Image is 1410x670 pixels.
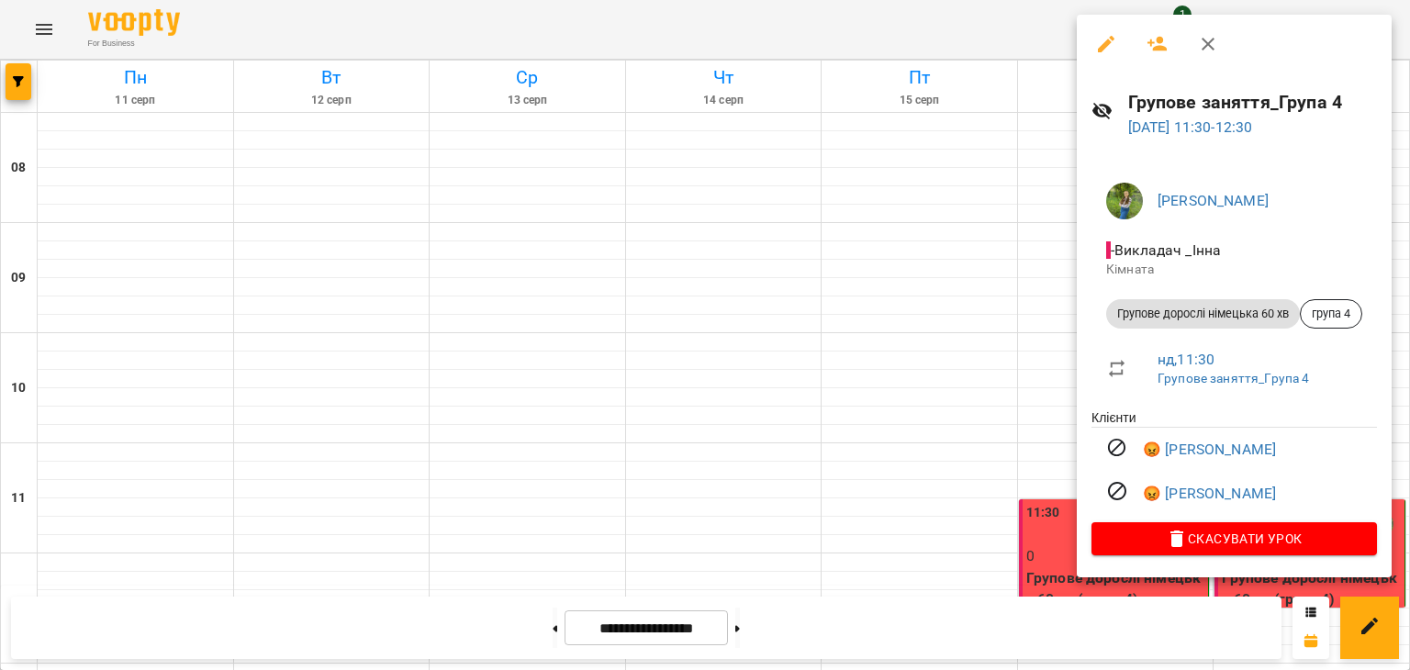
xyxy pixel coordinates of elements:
[1106,528,1362,550] span: Скасувати Урок
[1128,118,1253,136] a: [DATE] 11:30-12:30
[1106,480,1128,502] svg: Візит скасовано
[1106,306,1300,322] span: Групове дорослі німецька 60 хв
[1143,483,1276,505] a: 😡 [PERSON_NAME]
[1158,351,1214,368] a: нд , 11:30
[1106,261,1362,279] p: Кімната
[1158,371,1309,385] a: Групове заняття_Група 4
[1301,306,1361,322] span: група 4
[1091,408,1377,522] ul: Клієнти
[1106,241,1225,259] span: - Викладач _Інна
[1091,522,1377,555] button: Скасувати Урок
[1106,183,1143,219] img: f88fe198dde8c322ed01c0efda5d3350.jpg
[1106,437,1128,459] svg: Візит скасовано
[1128,88,1377,117] h6: Групове заняття_Група 4
[1158,192,1269,209] a: [PERSON_NAME]
[1300,299,1362,329] div: група 4
[1143,439,1276,461] a: 😡 [PERSON_NAME]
